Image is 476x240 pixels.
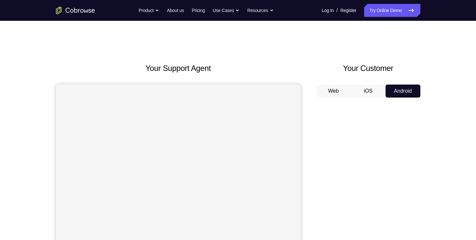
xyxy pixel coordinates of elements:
button: Use Cases [213,4,239,17]
a: Register [340,4,356,17]
a: Log In [322,4,334,17]
button: Android [386,85,420,98]
a: Go to the home page [56,7,95,14]
button: Web [316,85,351,98]
a: Pricing [192,4,205,17]
button: Product [139,4,159,17]
span: / [336,7,338,14]
h2: Your Customer [316,62,420,74]
a: About us [167,4,184,17]
h2: Your Support Agent [56,62,301,74]
button: iOS [351,85,386,98]
button: Resources [247,4,274,17]
a: Try Online Demo [364,4,420,17]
